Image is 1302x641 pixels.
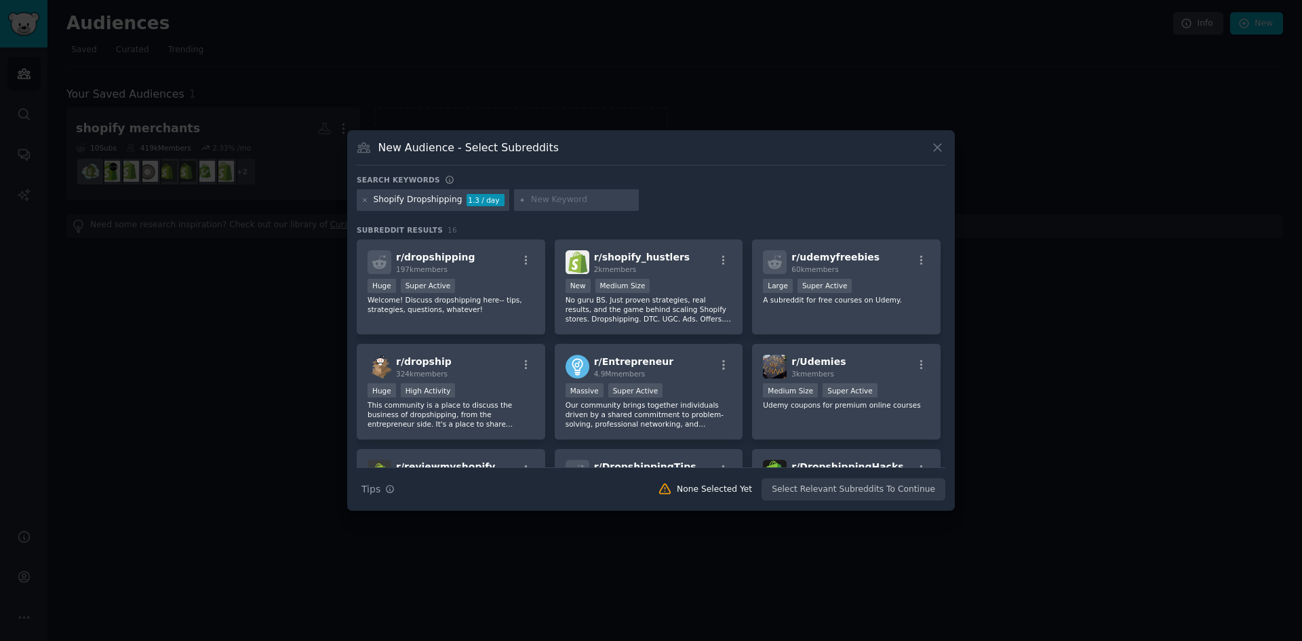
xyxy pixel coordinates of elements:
span: 16 [448,226,457,234]
p: This community is a place to discuss the business of dropshipping, from the entrepreneur side. It... [368,400,534,429]
input: New Keyword [531,194,634,206]
span: Tips [361,482,380,497]
div: Super Active [797,279,852,293]
div: Super Active [401,279,456,293]
h3: Search keywords [357,175,440,184]
span: r/ reviewmyshopify [396,461,495,472]
span: 3k members [791,370,834,378]
p: Welcome! Discuss dropshipping here-- tips, strategies, questions, whatever! [368,295,534,314]
span: r/ Udemies [791,356,846,367]
span: 60k members [791,265,838,273]
img: reviewmyshopify [368,460,391,484]
img: Entrepreneur [566,355,589,378]
img: shopify_hustlers [566,250,589,274]
div: New [566,279,591,293]
span: r/ dropship [396,356,452,367]
p: Our community brings together individuals driven by a shared commitment to problem-solving, profe... [566,400,732,429]
span: r/ Entrepreneur [594,356,673,367]
div: Shopify Dropshipping [374,194,462,206]
img: DropshippingHacks [763,460,787,484]
img: Udemies [763,355,787,378]
div: Huge [368,383,396,397]
span: 197k members [396,265,448,273]
span: r/ udemyfreebies [791,252,880,263]
div: Medium Size [763,383,818,397]
div: Massive [566,383,604,397]
span: 4.9M members [594,370,646,378]
span: r/ dropshipping [396,252,475,263]
p: No guru BS. Just proven strategies, real results, and the game behind scaling Shopify stores. Dro... [566,295,732,324]
div: Super Active [823,383,877,397]
span: 2k members [594,265,637,273]
img: dropship [368,355,391,378]
span: r/ DropshippingTips [594,461,696,472]
div: Huge [368,279,396,293]
div: Medium Size [595,279,650,293]
p: Udemy coupons for premium online courses [763,400,930,410]
div: Super Active [608,383,663,397]
span: r/ DropshippingHacks [791,461,903,472]
p: A subreddit for free courses on Udemy. [763,295,930,305]
div: High Activity [401,383,456,397]
span: 324k members [396,370,448,378]
h3: New Audience - Select Subreddits [378,140,559,155]
button: Tips [357,478,399,501]
span: Subreddit Results [357,225,443,235]
div: 1.3 / day [467,194,505,206]
div: Large [763,279,793,293]
span: r/ shopify_hustlers [594,252,690,263]
div: None Selected Yet [677,484,752,496]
